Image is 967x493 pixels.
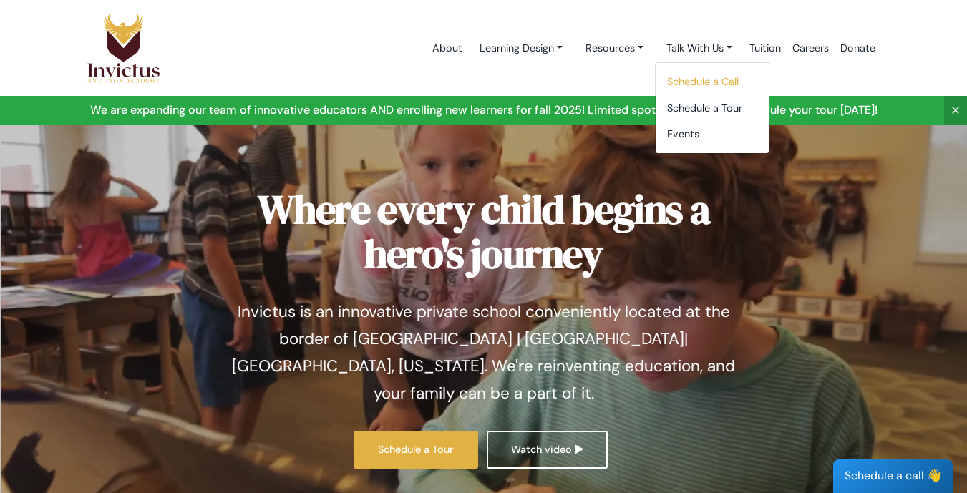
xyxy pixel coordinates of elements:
a: Tuition [744,18,787,79]
a: Talk With Us [655,35,744,62]
p: Invictus is an innovative private school conveniently located at the border of [GEOGRAPHIC_DATA] ... [223,298,745,407]
h1: Where every child begins a hero's journey [223,187,745,275]
a: About [427,18,468,79]
a: Careers [787,18,835,79]
div: Schedule a call 👋 [833,459,953,493]
a: Schedule a Call [656,69,769,95]
a: Resources [574,35,655,62]
div: Learning Design [655,62,769,154]
a: Watch video [487,431,608,469]
a: Learning Design [468,35,574,62]
a: Schedule a Tour [354,431,478,469]
a: Donate [835,18,881,79]
a: Events [656,121,769,147]
img: Logo [87,12,161,84]
a: Schedule a Tour [656,95,769,122]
